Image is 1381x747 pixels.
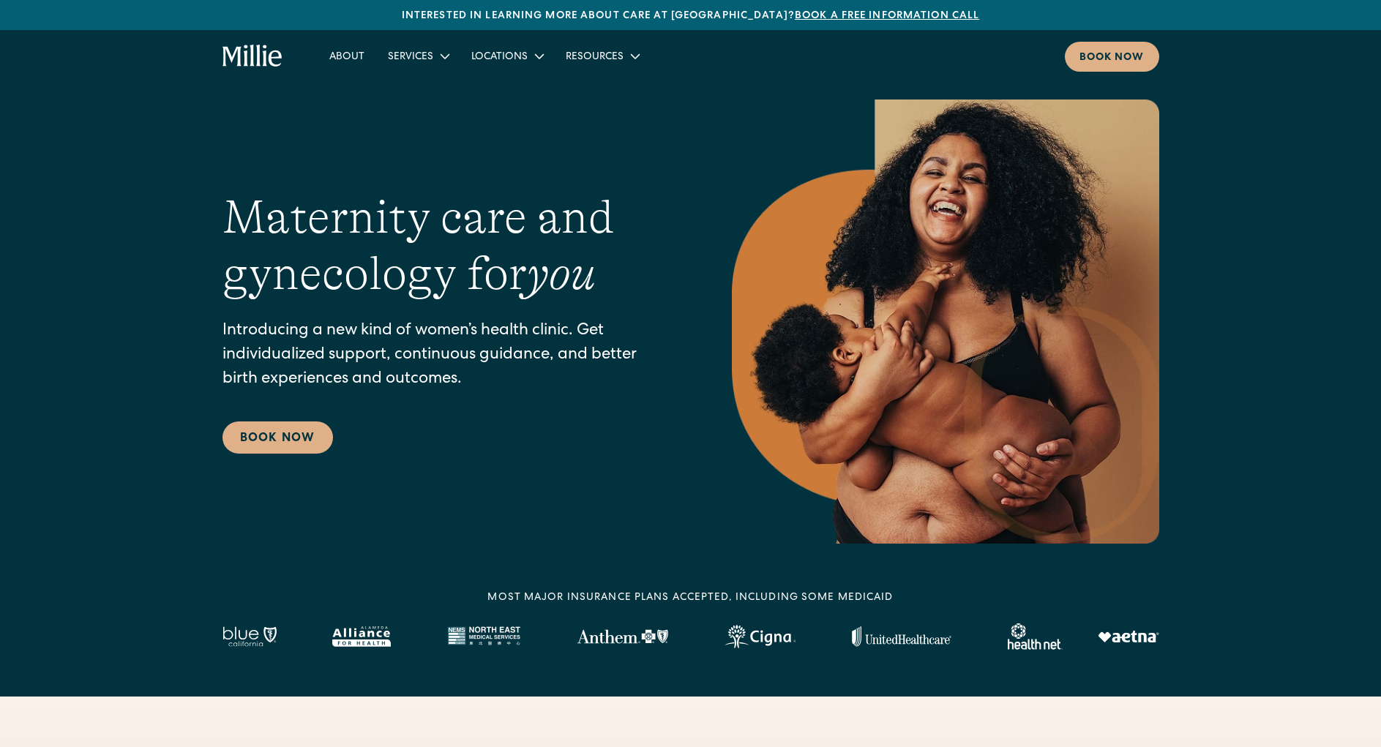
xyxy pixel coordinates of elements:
h1: Maternity care and gynecology for [222,189,673,302]
img: Cigna logo [725,625,796,648]
p: Introducing a new kind of women’s health clinic. Get individualized support, continuous guidance,... [222,320,673,392]
a: Book Now [222,421,333,454]
img: Anthem Logo [577,629,668,644]
em: you [527,247,596,300]
img: United Healthcare logo [852,626,951,647]
img: Healthnet logo [1008,623,1063,650]
div: Services [376,44,460,68]
div: Locations [471,50,528,65]
div: Services [388,50,433,65]
img: Smiling mother with her baby in arms, celebrating body positivity and the nurturing bond of postp... [732,100,1159,544]
a: About [318,44,376,68]
img: North East Medical Services logo [447,626,520,647]
img: Aetna logo [1098,631,1159,642]
div: MOST MAJOR INSURANCE PLANS ACCEPTED, INCLUDING some MEDICAID [487,590,893,606]
div: Locations [460,44,554,68]
a: Book now [1065,42,1159,72]
img: Blue California logo [222,626,277,647]
div: Book now [1079,50,1145,66]
img: Alameda Alliance logo [332,626,390,647]
a: home [222,45,283,68]
a: Book a free information call [795,11,979,21]
div: Resources [566,50,624,65]
div: Resources [554,44,650,68]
